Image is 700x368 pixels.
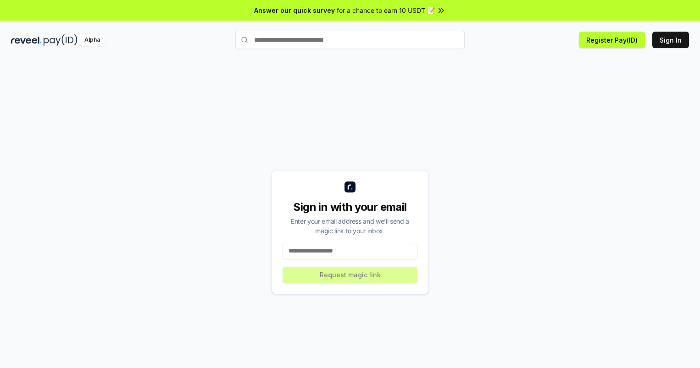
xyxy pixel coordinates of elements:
button: Sign In [652,32,689,48]
img: reveel_dark [11,34,42,46]
div: Alpha [79,34,105,46]
span: Answer our quick survey [254,5,335,15]
button: Register Pay(ID) [579,32,645,48]
img: pay_id [44,34,78,46]
span: for a chance to earn 10 USDT 📝 [337,5,435,15]
div: Sign in with your email [283,200,417,214]
div: Enter your email address and we’ll send a magic link to your inbox. [283,216,417,236]
img: logo_small [344,181,356,192]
